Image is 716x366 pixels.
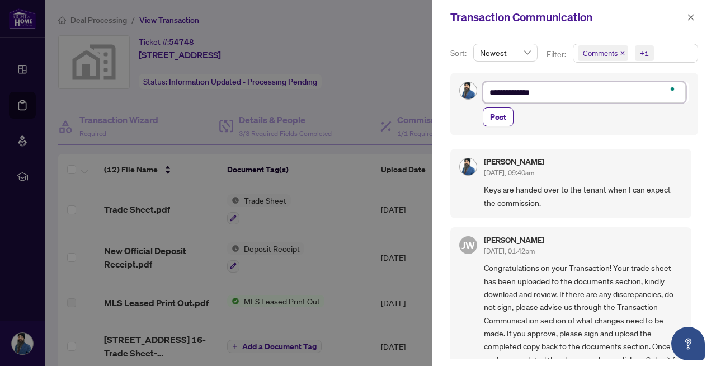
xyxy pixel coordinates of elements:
[484,158,544,166] h5: [PERSON_NAME]
[483,82,686,103] textarea: To enrich screen reader interactions, please activate Accessibility in Grammarly extension settings
[483,107,514,126] button: Post
[620,50,625,56] span: close
[484,168,534,177] span: [DATE], 09:40am
[484,183,682,209] span: Keys are handed over to the tenant when I can expect the commission.
[578,45,628,61] span: Comments
[671,327,705,360] button: Open asap
[450,9,684,26] div: Transaction Communication
[484,236,544,244] h5: [PERSON_NAME]
[461,237,475,253] span: JW
[490,108,506,126] span: Post
[460,82,477,99] img: Profile Icon
[480,44,531,61] span: Newest
[583,48,618,59] span: Comments
[450,47,469,59] p: Sort:
[640,48,649,59] div: +1
[547,48,568,60] p: Filter:
[484,247,535,255] span: [DATE], 01:42pm
[460,158,477,175] img: Profile Icon
[687,13,695,21] span: close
